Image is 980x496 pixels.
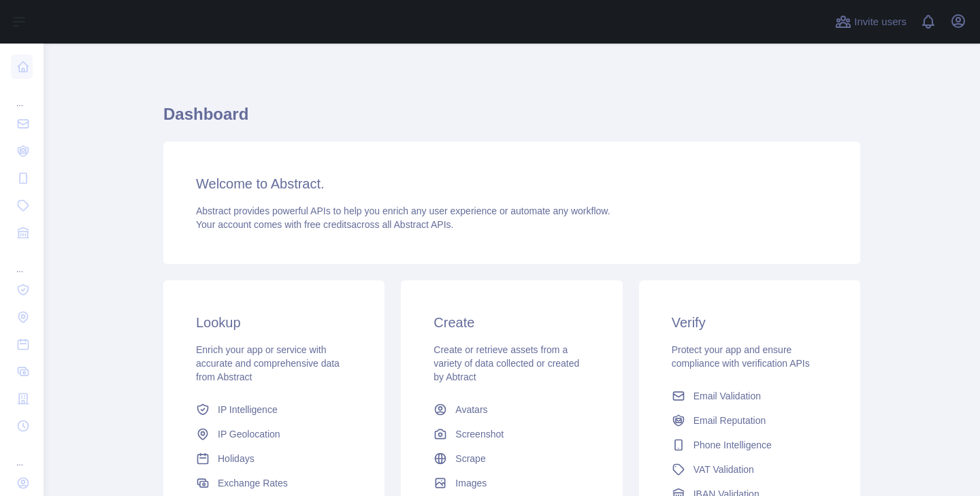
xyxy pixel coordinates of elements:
a: Exchange Rates [191,471,357,495]
a: Avatars [428,397,595,422]
h3: Create [434,313,589,332]
a: Phone Intelligence [666,433,833,457]
span: Email Validation [693,389,761,403]
h3: Welcome to Abstract. [196,174,828,193]
span: free credits [304,219,351,230]
span: Protect your app and ensure compliance with verification APIs [672,344,810,369]
span: Holidays [218,452,255,465]
button: Invite users [832,11,909,33]
span: Scrape [455,452,485,465]
h3: Verify [672,313,828,332]
span: Exchange Rates [218,476,288,490]
span: Enrich your app or service with accurate and comprehensive data from Abstract [196,344,340,382]
a: Email Reputation [666,408,833,433]
span: Phone Intelligence [693,438,772,452]
span: Invite users [854,14,906,30]
a: Email Validation [666,384,833,408]
a: Screenshot [428,422,595,446]
a: IP Intelligence [191,397,357,422]
span: Images [455,476,487,490]
a: Images [428,471,595,495]
div: ... [11,248,33,275]
a: IP Geolocation [191,422,357,446]
span: IP Intelligence [218,403,278,416]
a: VAT Validation [666,457,833,482]
span: Your account comes with across all Abstract APIs. [196,219,453,230]
a: Holidays [191,446,357,471]
div: ... [11,441,33,468]
div: ... [11,82,33,109]
h1: Dashboard [163,103,860,136]
a: Scrape [428,446,595,471]
span: Abstract provides powerful APIs to help you enrich any user experience or automate any workflow. [196,205,610,216]
span: Create or retrieve assets from a variety of data collected or created by Abtract [434,344,579,382]
span: Screenshot [455,427,504,441]
span: Email Reputation [693,414,766,427]
h3: Lookup [196,313,352,332]
span: VAT Validation [693,463,754,476]
span: Avatars [455,403,487,416]
span: IP Geolocation [218,427,280,441]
